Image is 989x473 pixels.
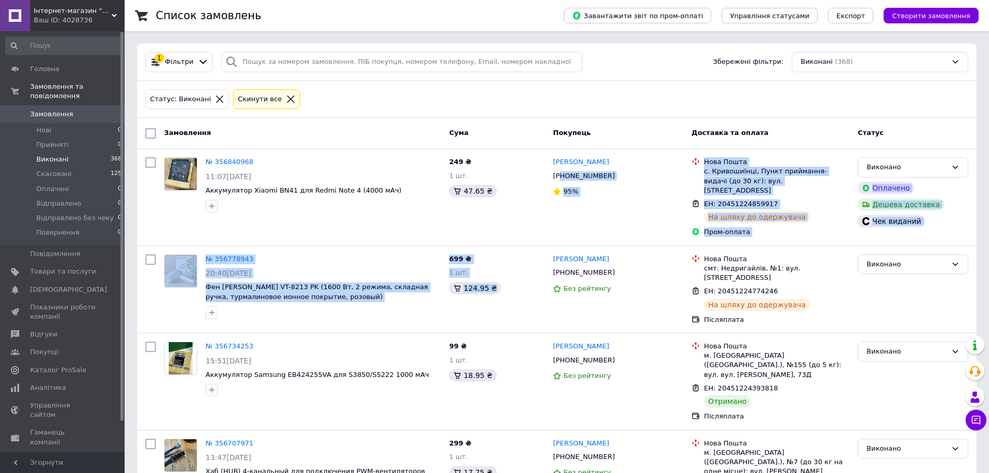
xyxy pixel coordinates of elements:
span: 11:07[DATE] [206,172,251,181]
img: Фото товару [165,158,197,190]
span: Інтернет-магазин "SP Shop" (комплектуючі та аксесуари для телефонів) [34,6,112,16]
span: Доставка та оплата [692,129,768,137]
span: Гаманець компанії [30,428,96,447]
span: Замовлення та повідомлення [30,82,125,101]
span: 1 шт. [449,356,468,364]
div: Післяплата [704,412,849,421]
div: [PHONE_NUMBER] [551,450,617,464]
span: Cума [449,129,468,137]
button: Завантажити звіт по пром-оплаті [564,8,711,23]
span: Замовлення [30,110,73,119]
span: 299 ₴ [449,439,471,447]
div: Нова Пошта [704,342,849,351]
div: Нова Пошта [704,254,849,264]
div: Пром-оплата [704,227,849,237]
a: [PERSON_NAME] [553,342,609,352]
div: Нова Пошта [704,157,849,167]
span: ЕН: 20451224859917 [704,200,778,208]
a: [PERSON_NAME] [553,439,609,449]
span: Повідомлення [30,249,80,259]
div: Статус: Виконані [148,94,213,105]
div: Виконано [866,443,947,454]
div: м. [GEOGRAPHIC_DATA] ([GEOGRAPHIC_DATA].), №155 (до 5 кг): вул. вул. [PERSON_NAME], 73Д [704,351,849,380]
span: Покупець [553,129,591,137]
div: [PHONE_NUMBER] [551,266,617,279]
div: Ваш ID: 4028736 [34,16,125,25]
span: Відправлено [36,199,82,208]
div: 18.95 ₴ [449,369,496,382]
div: 1 [155,53,164,63]
div: На шляху до одержувача [704,211,810,223]
span: 249 ₴ [449,158,471,166]
span: Покупці [30,347,58,357]
a: Фото товару [164,439,197,472]
span: Показники роботи компанії [30,303,96,321]
div: смт. Недригайлів, №1: вул. [STREET_ADDRESS] [704,264,849,282]
span: Без рейтингу [563,372,611,380]
span: [DEMOGRAPHIC_DATA] [30,285,107,294]
span: 0 [118,126,121,135]
a: Фото товару [164,342,197,375]
span: ЕН: 20451224393818 [704,384,778,392]
span: Створити замовлення [892,12,970,20]
div: Виконано [866,346,947,357]
span: 0 [118,228,121,237]
span: Аналітика [30,383,66,393]
div: 124.95 ₴ [449,282,501,294]
span: Фільтри [165,57,194,67]
span: 125 [111,169,121,179]
div: с. Кривошиїнці, Пункт приймання-видачі (до 30 кг): вул. [STREET_ADDRESS] [704,167,849,195]
span: 0 [118,184,121,194]
span: Управління сайтом [30,401,96,420]
span: Товари та послуги [30,267,96,276]
img: Фото товару [169,342,193,374]
span: Експорт [836,12,865,20]
span: Статус [858,129,884,137]
span: Виконані [801,57,833,67]
a: [PERSON_NAME] [553,157,609,167]
span: 15:51[DATE] [206,357,251,365]
span: Каталог ProSale [30,366,86,375]
a: № 356707971 [206,439,253,447]
a: Фен [PERSON_NAME] VT-8213 PK (1600 Вт, 2 режима, складная ручка, турмалиновое ионное покрытие, ро... [206,283,428,301]
span: 1 шт. [449,172,468,180]
a: Фото товару [164,157,197,191]
span: 1 шт. [449,268,468,276]
span: Оплачені [36,184,69,194]
div: Дешева доставка [858,198,944,211]
a: Аккумулятор Xiaomi BN41 для Redmi Note 4 (4000 мАч) [206,186,401,194]
input: Пошук за номером замовлення, ПІБ покупця, номером телефону, Email, номером накладної [221,52,582,72]
a: № 356734253 [206,342,253,350]
a: [PERSON_NAME] [553,254,609,264]
span: 0 [118,199,121,208]
span: Завантажити звіт по пром-оплаті [572,11,703,20]
span: Головна [30,64,59,74]
a: № 356840968 [206,158,253,166]
div: Оплачено [858,182,914,194]
span: Управління статусами [730,12,809,20]
span: Прийняті [36,140,69,150]
div: Післяплата [704,315,849,325]
span: 1 шт. [449,453,468,461]
span: 0 [118,140,121,150]
button: Експорт [828,8,874,23]
img: Фото товару [165,439,197,471]
span: 368 [111,155,121,164]
div: Виконано [866,162,947,173]
div: Чек виданий [858,215,925,227]
div: Cкинути все [236,94,284,105]
span: Скасовані [36,169,72,179]
h1: Список замовлень [156,9,261,22]
button: Чат з покупцем [966,410,986,430]
button: Створити замовлення [884,8,979,23]
div: 47.65 ₴ [449,185,496,197]
div: [PHONE_NUMBER] [551,169,617,183]
span: Виконані [36,155,69,164]
span: 95% [563,187,578,195]
a: Фото товару [164,254,197,288]
span: (368) [835,58,853,65]
a: Аккумулятор Samsung EB424255VA для S3850/S5222 1000 мАч [206,371,429,379]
